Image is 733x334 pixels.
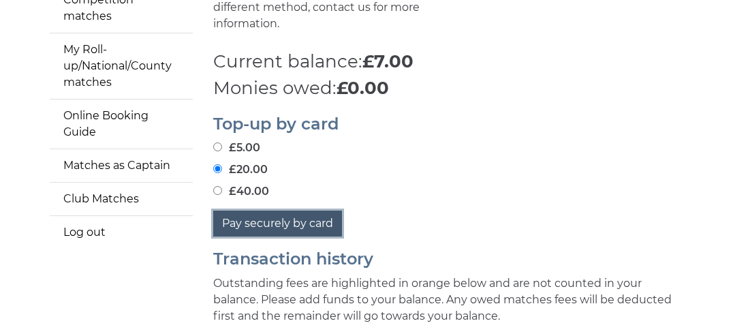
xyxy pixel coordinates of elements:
[213,140,260,156] label: £5.00
[337,77,389,99] strong: £0.00
[213,142,222,151] input: £5.00
[50,216,193,249] a: Log out
[50,33,193,99] a: My Roll-up/National/County matches
[213,250,683,268] h2: Transaction history
[213,48,683,75] p: Current balance:
[50,100,193,149] a: Online Booking Guide
[213,164,222,173] input: £20.00
[213,115,683,133] h2: Top-up by card
[362,50,414,72] strong: £7.00
[213,162,268,178] label: £20.00
[213,275,683,324] p: Outstanding fees are highlighted in orange below and are not counted in your balance. Please add ...
[50,149,193,182] a: Matches as Captain
[50,183,193,215] a: Club Matches
[213,75,683,102] p: Monies owed:
[213,186,222,195] input: £40.00
[213,183,269,200] label: £40.00
[213,211,342,237] button: Pay securely by card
